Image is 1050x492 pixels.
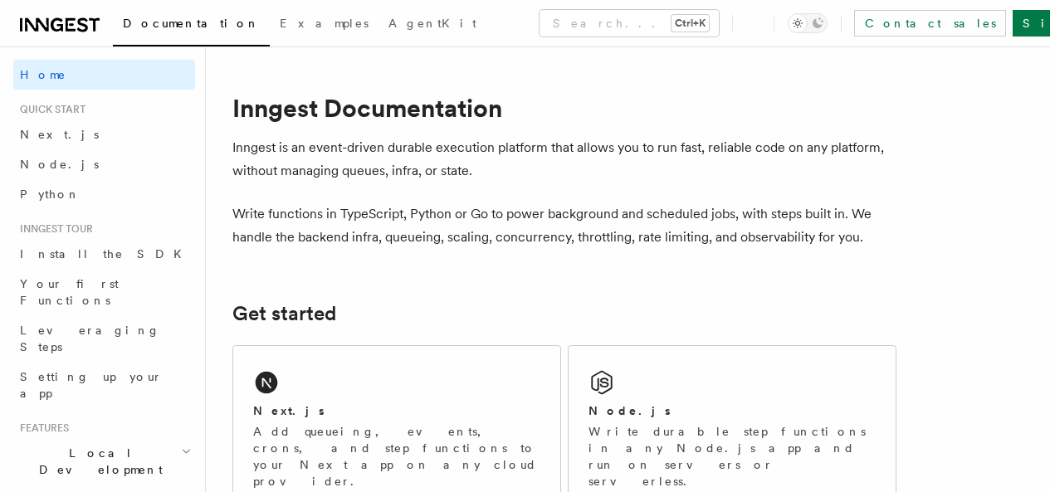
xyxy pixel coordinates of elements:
[13,362,195,408] a: Setting up your app
[588,423,876,490] p: Write durable step functions in any Node.js app and run on servers or serverless.
[13,239,195,269] a: Install the SDK
[20,247,192,261] span: Install the SDK
[20,370,163,400] span: Setting up your app
[20,188,81,201] span: Python
[20,128,99,141] span: Next.js
[13,103,85,116] span: Quick start
[13,119,195,149] a: Next.js
[20,324,160,353] span: Leveraging Steps
[13,315,195,362] a: Leveraging Steps
[232,302,336,325] a: Get started
[388,17,476,30] span: AgentKit
[20,158,99,171] span: Node.js
[13,421,69,435] span: Features
[253,402,325,419] h2: Next.js
[113,5,270,46] a: Documentation
[854,10,1006,37] a: Contact sales
[232,202,896,249] p: Write functions in TypeScript, Python or Go to power background and scheduled jobs, with steps bu...
[13,60,195,90] a: Home
[123,17,260,30] span: Documentation
[588,402,671,419] h2: Node.js
[13,269,195,315] a: Your first Functions
[270,5,378,45] a: Examples
[13,179,195,209] a: Python
[20,66,66,83] span: Home
[378,5,486,45] a: AgentKit
[13,222,93,236] span: Inngest tour
[540,10,719,37] button: Search...Ctrl+K
[253,423,540,490] p: Add queueing, events, crons, and step functions to your Next app on any cloud provider.
[20,277,119,307] span: Your first Functions
[13,445,181,478] span: Local Development
[788,13,828,33] button: Toggle dark mode
[232,136,896,183] p: Inngest is an event-driven durable execution platform that allows you to run fast, reliable code ...
[232,93,896,123] h1: Inngest Documentation
[672,15,709,32] kbd: Ctrl+K
[13,149,195,179] a: Node.js
[13,438,195,485] button: Local Development
[280,17,369,30] span: Examples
